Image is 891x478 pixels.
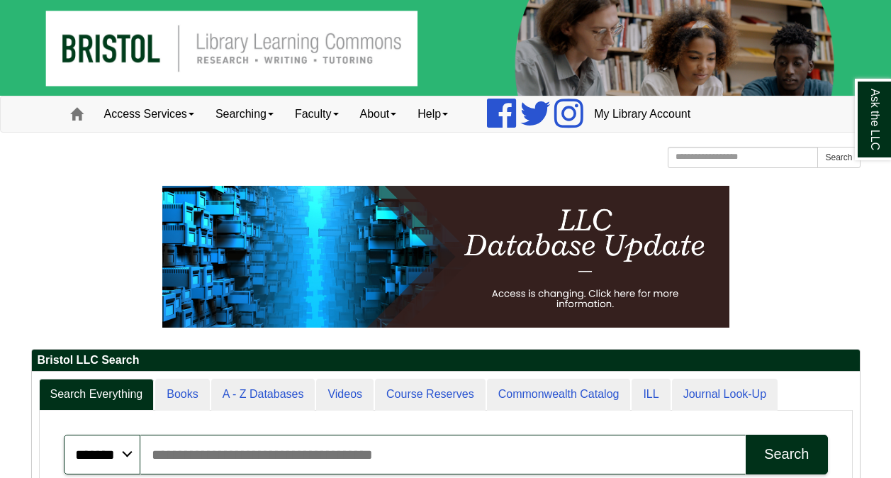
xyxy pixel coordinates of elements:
[672,379,778,411] a: Journal Look-Up
[316,379,374,411] a: Videos
[583,96,701,132] a: My Library Account
[32,350,860,372] h2: Bristol LLC Search
[349,96,408,132] a: About
[764,446,809,462] div: Search
[284,96,349,132] a: Faculty
[155,379,209,411] a: Books
[632,379,670,411] a: ILL
[746,435,827,474] button: Search
[487,379,631,411] a: Commonwealth Catalog
[211,379,315,411] a: A - Z Databases
[817,147,860,168] button: Search
[39,379,155,411] a: Search Everything
[162,186,729,328] img: HTML tutorial
[375,379,486,411] a: Course Reserves
[407,96,459,132] a: Help
[94,96,205,132] a: Access Services
[205,96,284,132] a: Searching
